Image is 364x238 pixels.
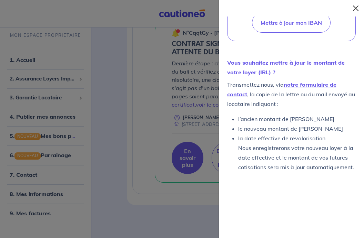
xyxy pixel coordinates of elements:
[238,133,356,172] li: la date effective de revalorisation Nous enregistrerons votre nouveau loyer à la date effective e...
[350,3,361,14] button: Close
[252,13,331,33] button: Mettre à jour mon IBAN
[238,114,356,124] li: l’ancien montant de [PERSON_NAME]
[238,124,356,133] li: le nouveau montant de [PERSON_NAME]
[227,80,356,109] p: Transmettez nous, via , la copie de la lettre ou du mail envoyé au locataire indiquant :
[227,59,345,76] strong: Vous souhaitez mettre à jour le montant de votre loyer (IRL) ?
